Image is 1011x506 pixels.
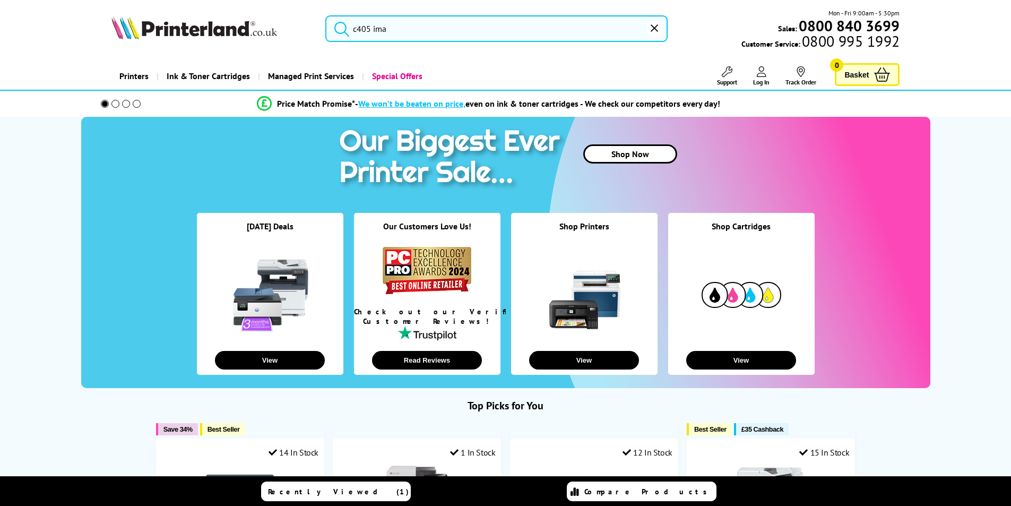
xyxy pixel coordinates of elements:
[354,221,500,245] div: Our Customers Love Us!
[200,423,245,435] button: Best Seller
[208,425,240,433] span: Best Seller
[325,15,668,42] input: Searc
[835,63,900,86] a: Basket 0
[694,425,727,433] span: Best Seller
[799,16,900,36] b: 0800 840 3699
[828,8,900,18] span: Mon - Fri 9:00am - 5:30pm
[511,221,658,245] div: Shop Printers
[261,482,411,501] a: Recently Viewed (1)
[753,78,770,86] span: Log In
[753,66,770,86] a: Log In
[111,63,157,90] a: Printers
[799,447,849,458] div: 15 In Stock
[334,117,571,200] img: printer sale
[623,447,672,458] div: 12 In Stock
[734,423,789,435] button: £35 Cashback
[163,425,193,433] span: Save 34%
[215,351,325,370] button: View
[741,425,783,433] span: £35 Cashback
[156,423,198,435] button: Save 34%
[111,16,277,39] img: Printerland Logo
[830,58,843,72] span: 0
[800,36,900,46] span: 0800 995 1992
[277,98,355,109] span: Price Match Promise*
[687,423,732,435] button: Best Seller
[358,98,465,109] span: We won’t be beaten on price,
[111,16,313,41] a: Printerland Logo
[717,66,737,86] a: Support
[529,351,639,370] button: View
[258,63,362,90] a: Managed Print Services
[167,63,250,90] span: Ink & Toner Cartridges
[785,66,816,86] a: Track Order
[372,351,482,370] button: Read Reviews
[269,447,318,458] div: 14 In Stock
[197,221,343,245] div: [DATE] Deals
[741,36,900,49] span: Customer Service:
[844,67,869,82] span: Basket
[797,21,900,31] a: 0800 840 3699
[450,447,496,458] div: 1 In Stock
[584,487,713,496] span: Compare Products
[268,487,409,496] span: Recently Viewed (1)
[583,144,677,164] a: Shop Now
[668,221,815,245] div: Shop Cartridges
[87,95,892,113] li: modal_Promise
[157,63,258,90] a: Ink & Toner Cartridges
[354,307,500,326] div: Check out our Verified Customer Reviews!
[686,351,796,370] button: View
[362,63,430,90] a: Special Offers
[778,23,797,33] span: Sales:
[355,98,720,109] div: - even on ink & toner cartridges - We check our competitors every day!
[567,482,716,501] a: Compare Products
[717,78,737,86] span: Support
